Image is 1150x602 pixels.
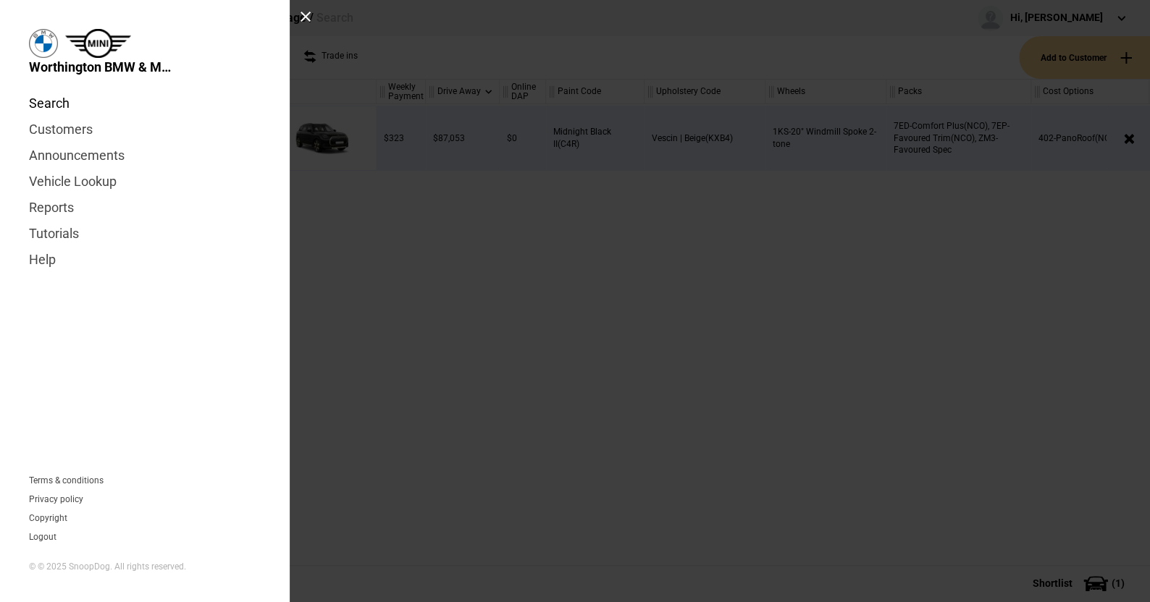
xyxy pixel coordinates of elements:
a: Search [29,90,261,116]
a: Vehicle Lookup [29,169,261,195]
a: Privacy policy [29,495,83,504]
a: Announcements [29,143,261,169]
img: mini.png [65,29,131,58]
a: Terms & conditions [29,476,104,485]
a: Help [29,247,261,273]
span: Worthington BMW & MINI Garage [29,58,174,76]
a: Tutorials [29,221,261,247]
a: Reports [29,195,261,221]
a: Customers [29,116,261,143]
img: bmw.png [29,29,58,58]
a: Copyright [29,514,67,522]
div: © © 2025 SnoopDog. All rights reserved. [29,561,261,573]
button: Logout [29,533,56,541]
